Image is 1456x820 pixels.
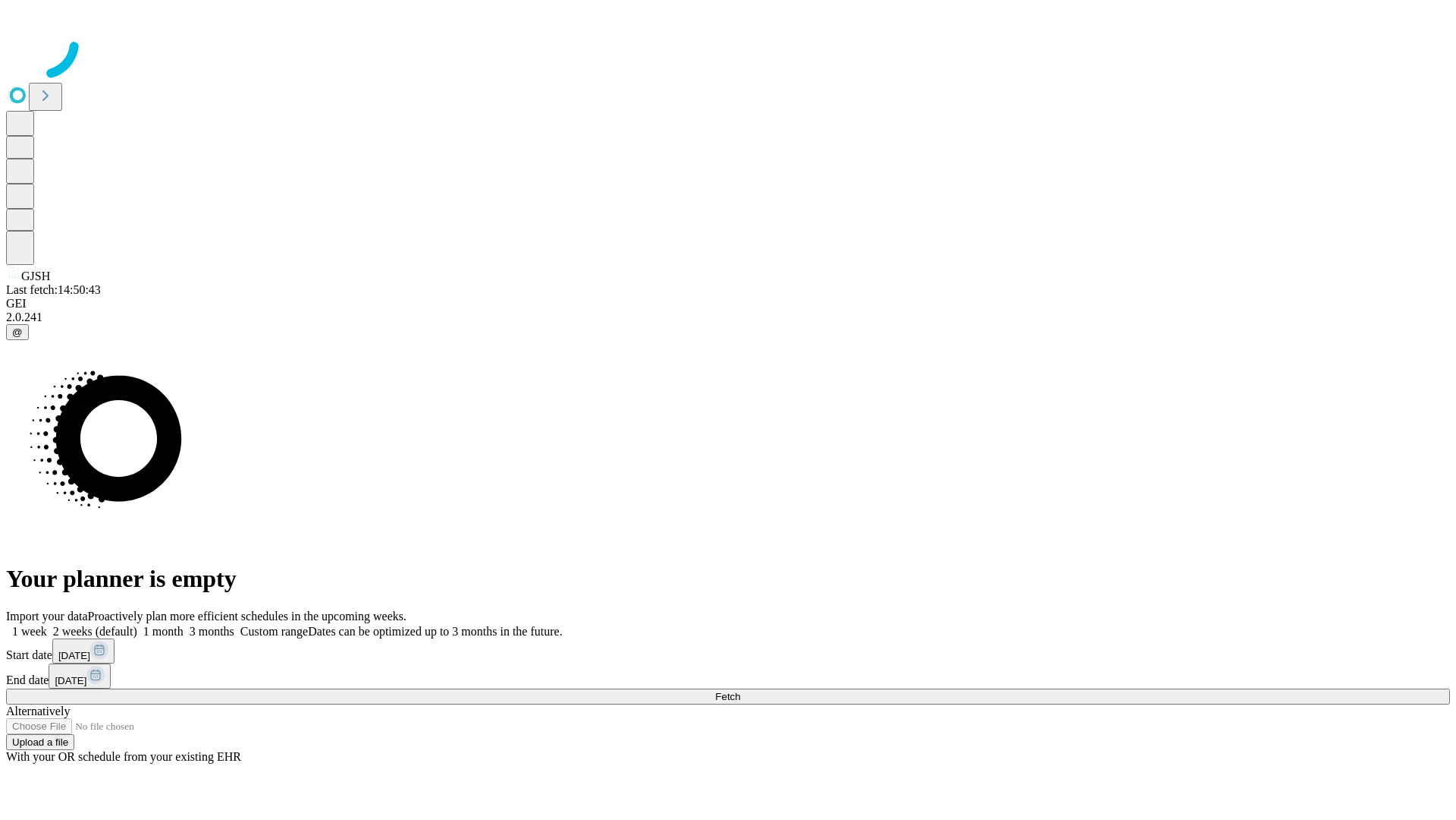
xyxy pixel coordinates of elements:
[6,639,1450,664] div: Start date
[88,610,406,623] span: Proactively plan more efficient schedules in the upcoming weeks.
[12,625,47,638] span: 1 week
[6,283,101,296] span: Last fetch: 14:50:43
[6,734,74,750] button: Upload a file
[6,689,1450,705] button: Fetch
[21,270,50,282] span: GJSH
[190,625,234,638] span: 3 months
[6,664,1450,689] div: End date
[308,625,562,638] span: Dates can be optimized up to 3 months in the future.
[58,650,90,661] span: [DATE]
[49,664,111,689] button: [DATE]
[55,675,86,686] span: [DATE]
[6,750,241,763] span: With your OR schedule from your existing EHR
[715,691,740,702] span: Fetch
[6,705,70,717] span: Alternatively
[6,565,1450,593] h1: Your planner is empty
[6,297,1450,311] div: GEI
[143,625,184,638] span: 1 month
[52,639,115,664] button: [DATE]
[53,625,137,638] span: 2 weeks (default)
[6,311,1450,324] div: 2.0.241
[12,326,23,338] span: @
[240,625,308,638] span: Custom range
[6,324,29,340] button: @
[6,610,88,623] span: Import your data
